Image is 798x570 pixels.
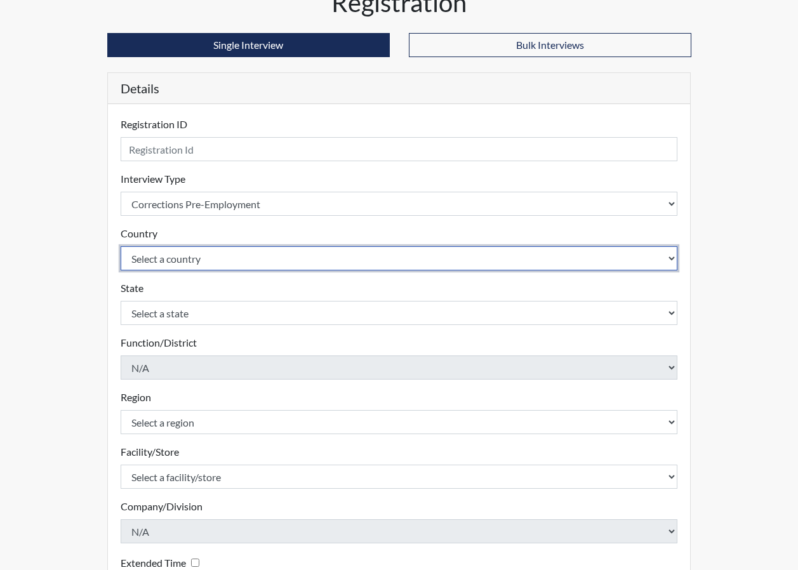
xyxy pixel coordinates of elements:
[121,171,185,187] label: Interview Type
[121,335,197,350] label: Function/District
[121,499,203,514] label: Company/Division
[121,117,187,132] label: Registration ID
[121,281,143,296] label: State
[107,33,390,57] button: Single Interview
[121,137,678,161] input: Insert a Registration ID, which needs to be a unique alphanumeric value for each interviewee
[121,390,151,405] label: Region
[121,444,179,460] label: Facility/Store
[108,73,691,104] h5: Details
[121,226,157,241] label: Country
[409,33,691,57] button: Bulk Interviews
